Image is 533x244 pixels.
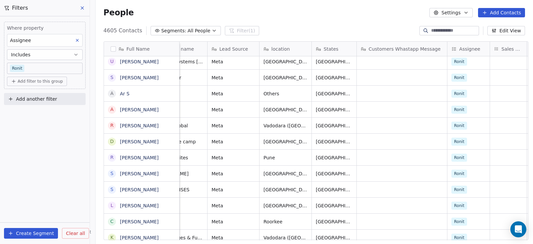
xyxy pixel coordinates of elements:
span: [GEOGRAPHIC_DATA] [264,186,307,193]
span: Meta [212,138,255,145]
span: Ronit [451,106,467,114]
span: [PERSON_NAME] [150,170,203,177]
span: Vadodara ([GEOGRAPHIC_DATA]) [264,234,307,241]
span: Lalit Hotels [150,202,203,209]
span: dmarc nature camp [150,138,203,145]
a: Help & Support [54,229,91,235]
div: Open Intercom Messenger [510,221,526,237]
div: R [110,154,114,161]
span: Meta [212,234,255,241]
div: c [110,218,114,225]
span: People [104,8,134,18]
div: K [110,234,113,241]
span: Ayu [150,106,203,113]
div: S [110,186,113,193]
div: grid [104,56,180,240]
span: Full Name [127,46,150,52]
span: [GEOGRAPHIC_DATA] [264,106,307,113]
span: Steam and bites [150,154,203,161]
span: Meta [212,106,255,113]
span: Ronit [451,170,467,178]
a: [PERSON_NAME] [120,123,159,128]
div: Full Name [104,42,179,56]
div: States [312,42,356,56]
span: Roorkee [264,218,307,225]
a: [PERSON_NAME] [120,219,159,224]
a: [PERSON_NAME] [120,107,159,112]
div: R [110,122,114,129]
div: L [111,202,113,209]
div: Lead Source [208,42,259,56]
span: [GEOGRAPHIC_DATA] [316,58,352,65]
span: The Brew Bar [150,74,203,81]
span: Technotex Systems [GEOGRAPHIC_DATA] [150,58,203,65]
span: gyan foods [150,218,203,225]
span: Lead Source [220,46,248,52]
span: [GEOGRAPHIC_DATA] [264,202,307,209]
span: States [324,46,338,52]
span: [GEOGRAPHIC_DATA] [264,170,307,177]
span: Ronit [451,122,467,130]
span: Ronit [451,154,467,162]
span: Meta [212,74,255,81]
a: [PERSON_NAME] [120,171,159,176]
span: Meta [212,170,255,177]
a: Ar S [120,91,130,96]
span: Meta [212,122,255,129]
span: [GEOGRAPHIC_DATA] [264,74,307,81]
span: Sales Rep [501,46,522,52]
span: Segments: [161,27,186,34]
div: location [260,42,311,56]
div: S [110,74,113,81]
span: [GEOGRAPHIC_DATA] [316,170,352,177]
span: Ronit [451,218,467,226]
span: Ronit [451,90,467,98]
span: Pune [264,154,307,161]
button: Add Contacts [478,8,525,17]
a: [PERSON_NAME] [120,235,159,240]
button: Filter(1) [225,26,259,35]
span: [GEOGRAPHIC_DATA] [316,90,352,97]
span: location [271,46,290,52]
span: 4605 Contacts [104,27,142,35]
span: Help & Support [60,229,91,235]
a: [PERSON_NAME] [120,139,159,144]
span: Vadodara ([GEOGRAPHIC_DATA]) [264,122,307,129]
div: Customers Whastapp Message [357,42,447,56]
span: SSH Beverages & Functional Foods Pvt. Ltd. [150,234,203,241]
a: [PERSON_NAME] [120,187,159,192]
span: [GEOGRAPHIC_DATA] [316,106,352,113]
span: RC ENTERPRISES [150,186,203,193]
span: [GEOGRAPHIC_DATA] [264,58,307,65]
span: [GEOGRAPHIC_DATA] [316,138,352,145]
span: Sjf [150,90,203,97]
div: Sales Rep [490,42,527,56]
span: Meta [212,58,255,65]
span: [GEOGRAPHIC_DATA] [264,138,307,145]
span: Customers Whastapp Message [369,46,441,52]
div: U [110,58,113,65]
div: S [110,170,113,177]
span: [GEOGRAPHIC_DATA] [316,234,352,241]
span: [GEOGRAPHIC_DATA] [316,186,352,193]
span: [GEOGRAPHIC_DATA] [316,154,352,161]
span: Ronit [451,138,467,146]
span: [GEOGRAPHIC_DATA] [316,74,352,81]
span: Meta [212,186,255,193]
span: Ronit [451,202,467,210]
a: [PERSON_NAME] [120,203,159,208]
span: Ronit [451,58,467,66]
span: Meta [212,90,255,97]
div: D [110,138,114,145]
span: Meta [212,154,255,161]
span: [GEOGRAPHIC_DATA] [316,122,352,129]
button: Settings [429,8,472,17]
span: [GEOGRAPHIC_DATA] [316,218,352,225]
span: Meta [212,218,255,225]
div: a [110,106,114,113]
a: [PERSON_NAME] [120,59,159,64]
span: Meta [212,202,255,209]
span: All People [188,27,210,34]
div: A [110,90,114,97]
span: Samsung Global [150,122,203,129]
